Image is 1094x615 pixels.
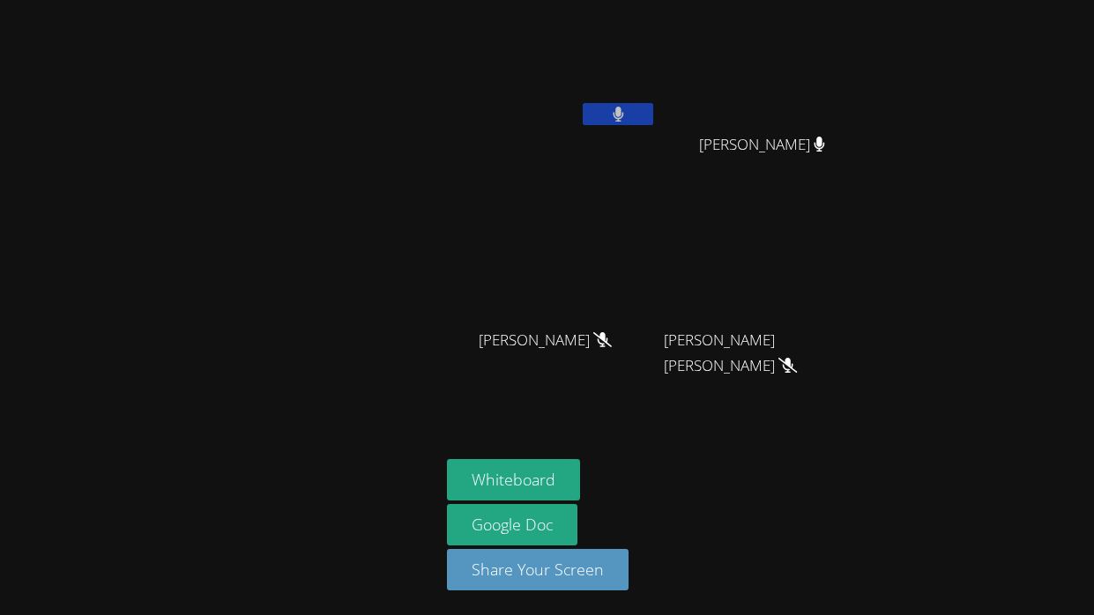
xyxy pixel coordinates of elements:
[479,328,612,353] span: [PERSON_NAME]
[699,132,825,158] span: [PERSON_NAME]
[447,459,580,500] button: Whiteboard
[447,549,629,590] button: Share Your Screen
[447,504,577,545] a: Google Doc
[664,328,860,379] span: [PERSON_NAME] [PERSON_NAME]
